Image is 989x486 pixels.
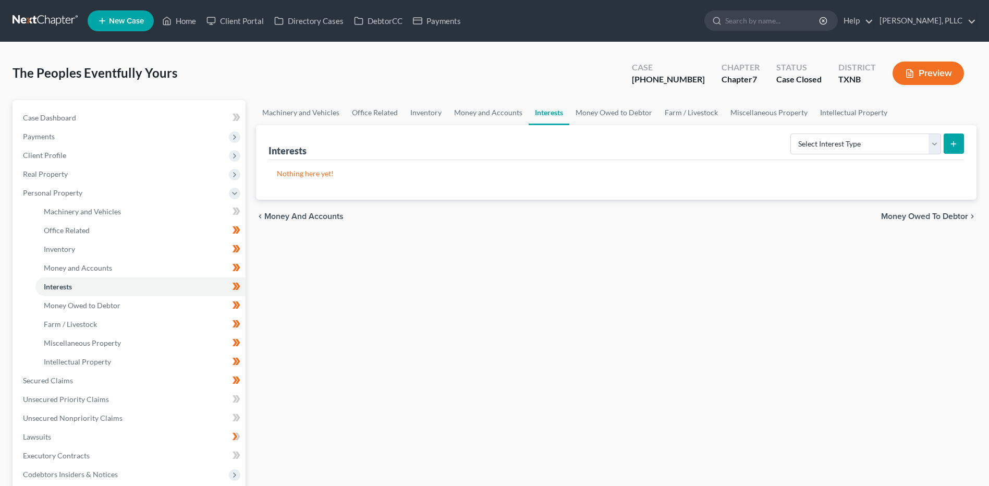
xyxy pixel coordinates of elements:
[44,263,112,272] span: Money and Accounts
[23,395,109,404] span: Unsecured Priority Claims
[15,409,246,428] a: Unsecured Nonpriority Claims
[256,212,344,221] button: chevron_left Money and Accounts
[268,144,307,157] div: Interests
[256,212,264,221] i: chevron_left
[44,357,111,366] span: Intellectual Property
[269,11,349,30] a: Directory Cases
[658,100,724,125] a: Farm / Livestock
[838,74,876,86] div: TXNB
[23,376,73,385] span: Secured Claims
[35,221,246,240] a: Office Related
[448,100,529,125] a: Money and Accounts
[23,188,82,197] span: Personal Property
[23,470,118,479] span: Codebtors Insiders & Notices
[23,451,90,460] span: Executory Contracts
[44,320,97,329] span: Farm / Livestock
[349,11,408,30] a: DebtorCC
[44,245,75,253] span: Inventory
[23,132,55,141] span: Payments
[874,11,976,30] a: [PERSON_NAME], PLLC
[15,108,246,127] a: Case Dashboard
[44,207,121,216] span: Machinery and Vehicles
[23,414,123,422] span: Unsecured Nonpriority Claims
[881,212,968,221] span: Money Owed to Debtor
[722,74,760,86] div: Chapter
[881,212,976,221] button: Money Owed to Debtor chevron_right
[44,282,72,291] span: Interests
[157,11,201,30] a: Home
[13,65,177,80] span: The Peoples Eventfully Yours
[893,62,964,85] button: Preview
[23,169,68,178] span: Real Property
[35,334,246,353] a: Miscellaneous Property
[23,113,76,122] span: Case Dashboard
[23,432,51,441] span: Lawsuits
[724,100,814,125] a: Miscellaneous Property
[44,226,90,235] span: Office Related
[838,11,873,30] a: Help
[404,100,448,125] a: Inventory
[256,100,346,125] a: Machinery and Vehicles
[968,212,976,221] i: chevron_right
[15,390,246,409] a: Unsecured Priority Claims
[201,11,269,30] a: Client Portal
[632,74,705,86] div: [PHONE_NUMBER]
[35,240,246,259] a: Inventory
[632,62,705,74] div: Case
[35,315,246,334] a: Farm / Livestock
[408,11,466,30] a: Payments
[35,296,246,315] a: Money Owed to Debtor
[44,338,121,347] span: Miscellaneous Property
[15,446,246,465] a: Executory Contracts
[264,212,344,221] span: Money and Accounts
[15,371,246,390] a: Secured Claims
[776,74,822,86] div: Case Closed
[35,259,246,277] a: Money and Accounts
[109,17,144,25] span: New Case
[35,202,246,221] a: Machinery and Vehicles
[725,11,821,30] input: Search by name...
[35,277,246,296] a: Interests
[44,301,120,310] span: Money Owed to Debtor
[277,168,956,179] p: Nothing here yet!
[838,62,876,74] div: District
[814,100,894,125] a: Intellectual Property
[35,353,246,371] a: Intellectual Property
[529,100,569,125] a: Interests
[15,428,246,446] a: Lawsuits
[752,74,757,84] span: 7
[23,151,66,160] span: Client Profile
[346,100,404,125] a: Office Related
[776,62,822,74] div: Status
[569,100,658,125] a: Money Owed to Debtor
[722,62,760,74] div: Chapter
